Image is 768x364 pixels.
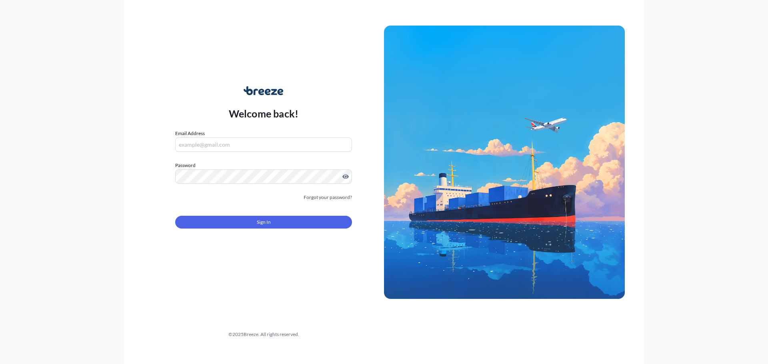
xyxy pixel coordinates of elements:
button: Sign In [175,216,352,229]
p: Welcome back! [229,107,299,120]
span: Sign In [257,218,271,226]
div: © 2025 Breeze. All rights reserved. [143,330,384,338]
label: Email Address [175,129,205,137]
input: example@gmail.com [175,137,352,152]
a: Forgot your password? [304,193,352,201]
img: Ship illustration [384,26,625,299]
button: Show password [342,173,349,180]
label: Password [175,161,352,169]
